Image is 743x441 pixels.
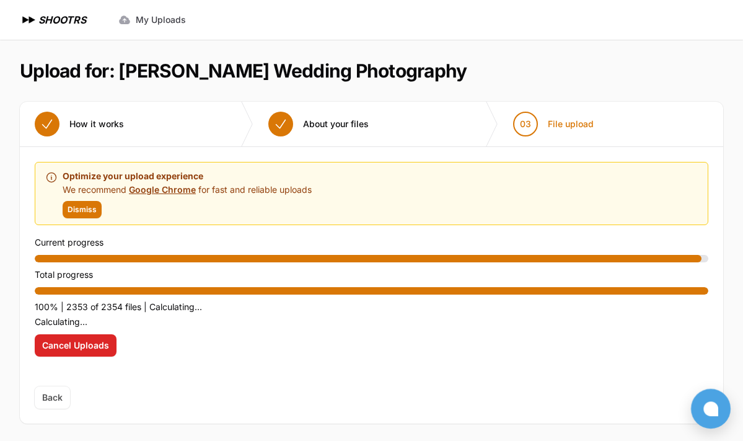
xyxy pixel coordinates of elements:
[35,334,117,357] button: Cancel Uploads
[20,102,139,146] button: How it works
[303,118,369,130] span: About your files
[38,12,86,27] h1: SHOOTRS
[111,9,193,31] a: My Uploads
[35,300,708,314] p: 100% | 2353 of 2354 files | Calculating...
[253,102,384,146] button: About your files
[35,235,708,250] p: Current progress
[69,118,124,130] span: How it works
[42,339,109,352] span: Cancel Uploads
[68,205,97,215] span: Dismiss
[548,118,594,130] span: File upload
[129,184,196,195] a: Google Chrome
[20,60,467,82] h1: Upload for: [PERSON_NAME] Wedding Photography
[520,118,531,130] span: 03
[498,102,609,146] button: 03 File upload
[20,12,38,27] img: SHOOTRS
[63,184,312,196] p: We recommend for fast and reliable uploads
[63,169,312,184] p: Optimize your upload experience
[63,201,102,218] button: Dismiss
[35,314,708,329] p: Calculating...
[20,12,86,27] a: SHOOTRS SHOOTRS
[136,14,186,26] span: My Uploads
[691,389,731,429] button: Open chat window
[35,267,708,282] p: Total progress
